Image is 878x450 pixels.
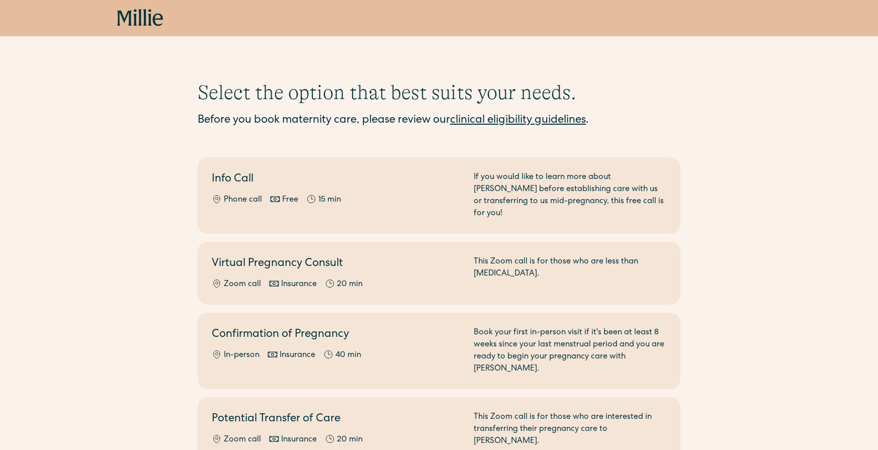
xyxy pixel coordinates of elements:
[212,411,462,428] h2: Potential Transfer of Care
[282,194,298,206] div: Free
[337,434,363,446] div: 20 min
[224,349,259,362] div: In-person
[474,327,666,375] div: Book your first in-person visit if it's been at least 8 weeks since your last menstrual period an...
[198,157,680,234] a: Info CallPhone callFree15 minIf you would like to learn more about [PERSON_NAME] before establish...
[212,171,462,188] h2: Info Call
[198,242,680,305] a: Virtual Pregnancy ConsultZoom callInsurance20 minThis Zoom call is for those who are less than [M...
[318,194,341,206] div: 15 min
[212,327,462,343] h2: Confirmation of Pregnancy
[224,434,261,446] div: Zoom call
[212,256,462,273] h2: Virtual Pregnancy Consult
[198,313,680,389] a: Confirmation of PregnancyIn-personInsurance40 minBook your first in-person visit if it's been at ...
[474,171,666,220] div: If you would like to learn more about [PERSON_NAME] before establishing care with us or transferr...
[198,113,680,129] div: Before you book maternity care, please review our .
[198,80,680,105] h1: Select the option that best suits your needs.
[281,279,317,291] div: Insurance
[450,115,586,126] a: clinical eligibility guidelines
[474,256,666,291] div: This Zoom call is for those who are less than [MEDICAL_DATA].
[474,411,666,447] div: This Zoom call is for those who are interested in transferring their pregnancy care to [PERSON_NA...
[281,434,317,446] div: Insurance
[224,279,261,291] div: Zoom call
[280,349,315,362] div: Insurance
[335,349,361,362] div: 40 min
[337,279,363,291] div: 20 min
[224,194,262,206] div: Phone call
